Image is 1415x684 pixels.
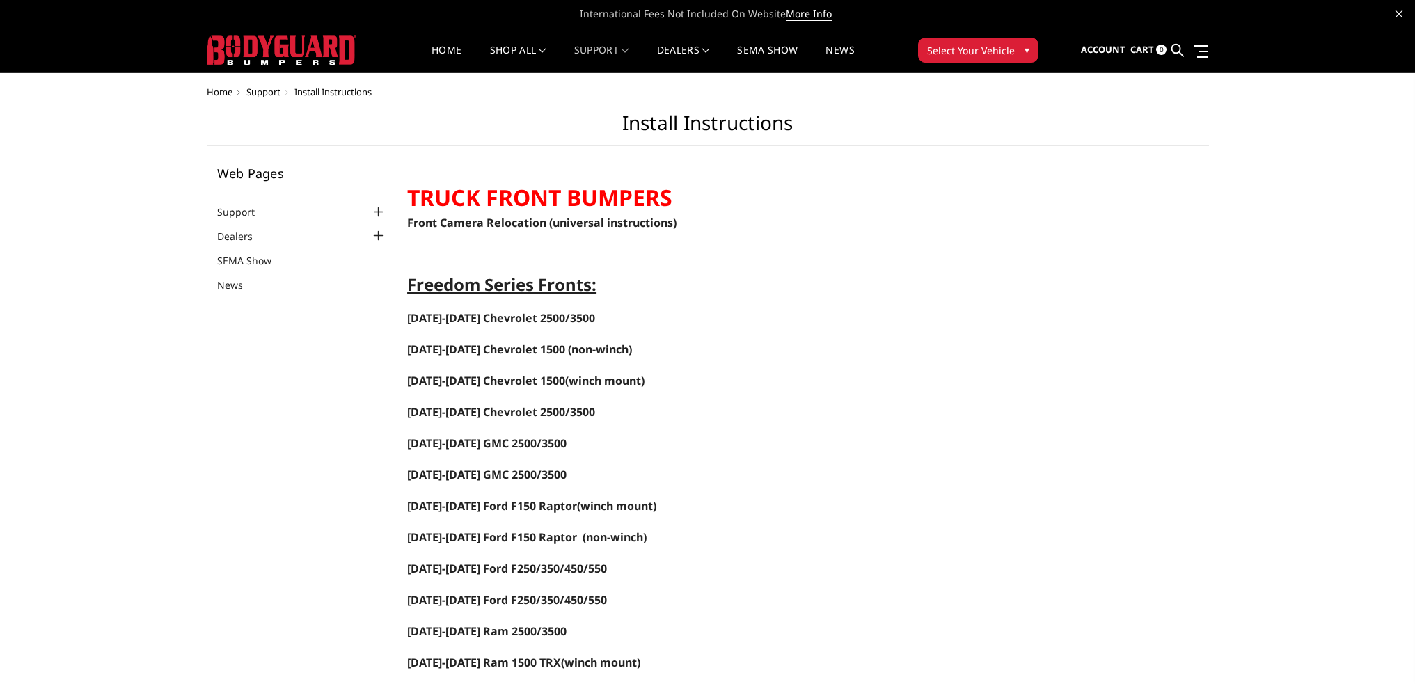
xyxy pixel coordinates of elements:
a: Cart 0 [1130,31,1167,69]
strong: TRUCK FRONT BUMPERS [407,182,672,212]
a: [DATE]-[DATE] GMC 2500/3500 [407,436,567,451]
a: News [825,45,854,72]
span: Cart [1130,43,1154,56]
span: [DATE]-[DATE] Ford F250/350/450/550 [407,592,607,607]
a: SEMA Show [217,253,289,268]
a: Account [1081,31,1125,69]
span: ▾ [1025,42,1029,57]
a: [DATE]-[DATE] Ford F250/350/450/550 [407,561,607,576]
h1: Install Instructions [207,111,1209,146]
span: (non-winch) [583,530,647,545]
a: [DATE]-[DATE] Ford F150 Raptor [407,498,577,514]
span: 0 [1156,45,1167,55]
h5: Web Pages [217,167,387,180]
a: [DATE]-[DATE] Ford F150 Raptor [407,531,577,544]
span: [DATE]-[DATE] GMC 2500/3500 [407,467,567,482]
a: SEMA Show [737,45,798,72]
a: Home [432,45,461,72]
img: BODYGUARD BUMPERS [207,35,356,65]
span: (winch mount) [561,655,640,670]
span: Freedom Series Fronts: [407,273,596,296]
a: [DATE]-[DATE] Chevrolet 1500 [407,343,565,356]
a: [DATE]-[DATE] Ram 2500/3500 [407,623,567,639]
button: Select Your Vehicle [918,38,1038,63]
a: Dealers [217,229,270,244]
span: [DATE]-[DATE] Chevrolet 2500/3500 [407,404,595,420]
span: Select Your Vehicle [927,43,1015,58]
a: [DATE]-[DATE] Chevrolet 2500/3500 [407,406,595,419]
a: Support [246,86,280,98]
span: [DATE]-[DATE] Ram 1500 TRX [407,655,561,670]
a: [DATE]-[DATE] Chevrolet 1500 [407,373,565,388]
span: (non-winch) [568,342,632,357]
a: Home [207,86,232,98]
a: News [217,278,260,292]
span: [DATE]-[DATE] Chevrolet 1500 [407,342,565,357]
a: [DATE]-[DATE] GMC 2500/3500 [407,468,567,482]
span: Install Instructions [294,86,372,98]
span: [DATE]-[DATE] Ford F150 Raptor [407,530,577,545]
a: Support [217,205,272,219]
a: [DATE]-[DATE] Ram 1500 TRX [407,656,561,669]
a: shop all [490,45,546,72]
a: More Info [786,7,832,21]
span: Account [1081,43,1125,56]
a: [DATE]-[DATE] Chevrolet 2500/3500 [407,310,595,326]
a: Front Camera Relocation (universal instructions) [407,215,677,230]
span: (winch mount) [407,498,656,514]
a: Dealers [657,45,710,72]
a: Support [574,45,629,72]
span: (winch mount) [407,373,645,388]
a: [DATE]-[DATE] Ford F250/350/450/550 [407,594,607,607]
